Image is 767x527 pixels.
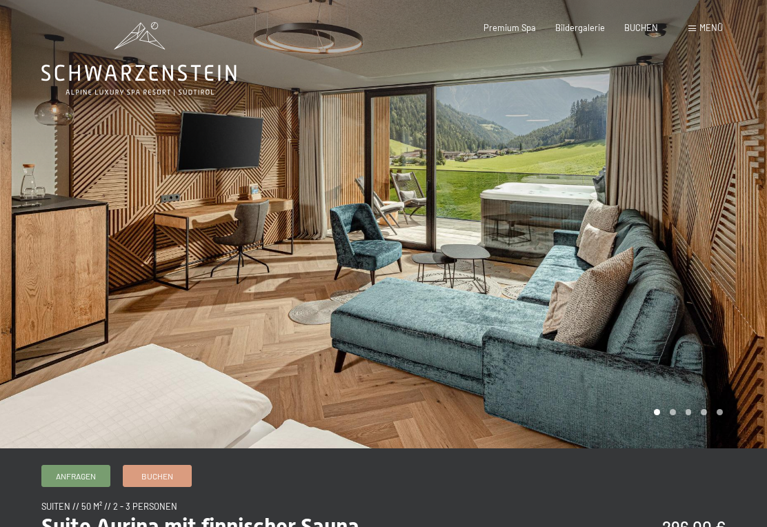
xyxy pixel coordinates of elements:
[41,501,177,512] span: Suiten // 50 m² // 2 - 3 Personen
[555,22,605,33] a: Bildergalerie
[56,470,96,482] span: Anfragen
[624,22,658,33] a: BUCHEN
[141,470,173,482] span: Buchen
[42,466,110,486] a: Anfragen
[699,22,723,33] span: Menü
[123,466,191,486] a: Buchen
[484,22,536,33] a: Premium Spa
